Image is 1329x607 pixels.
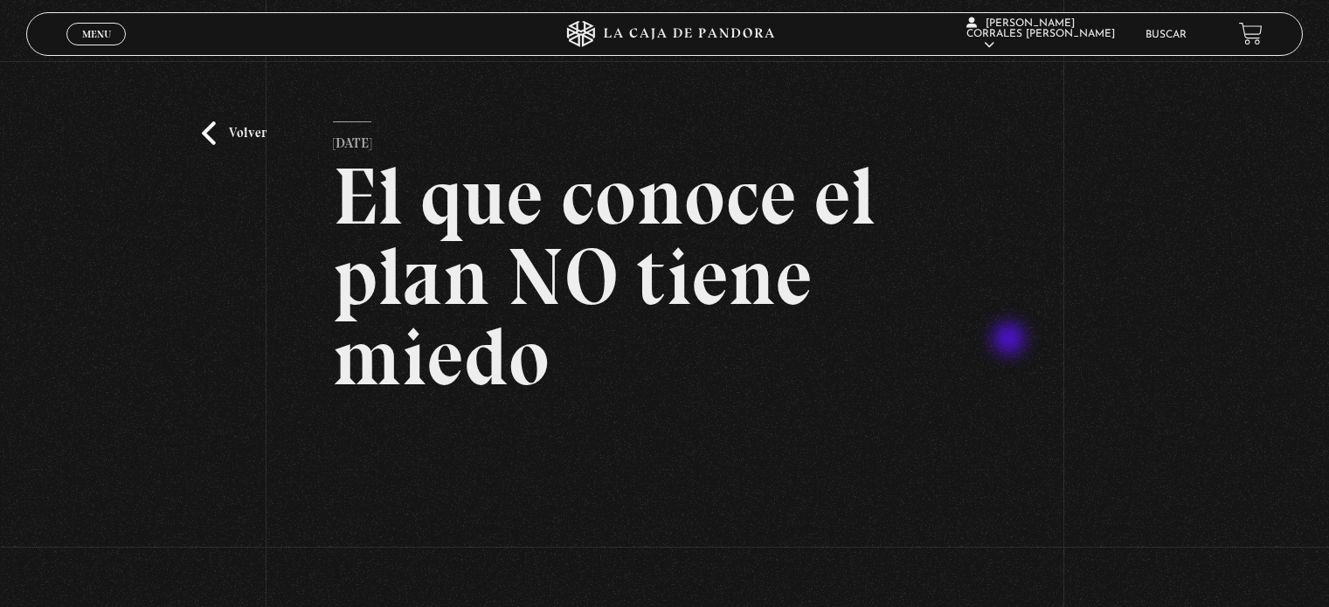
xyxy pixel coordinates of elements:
[76,44,117,56] span: Cerrar
[202,121,266,145] a: Volver
[82,29,111,39] span: Menu
[1239,22,1263,45] a: View your shopping cart
[333,121,371,156] p: [DATE]
[333,156,996,397] h2: El que conoce el plan NO tiene miedo
[966,18,1115,51] span: [PERSON_NAME] Corrales [PERSON_NAME]
[1146,30,1187,40] a: Buscar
